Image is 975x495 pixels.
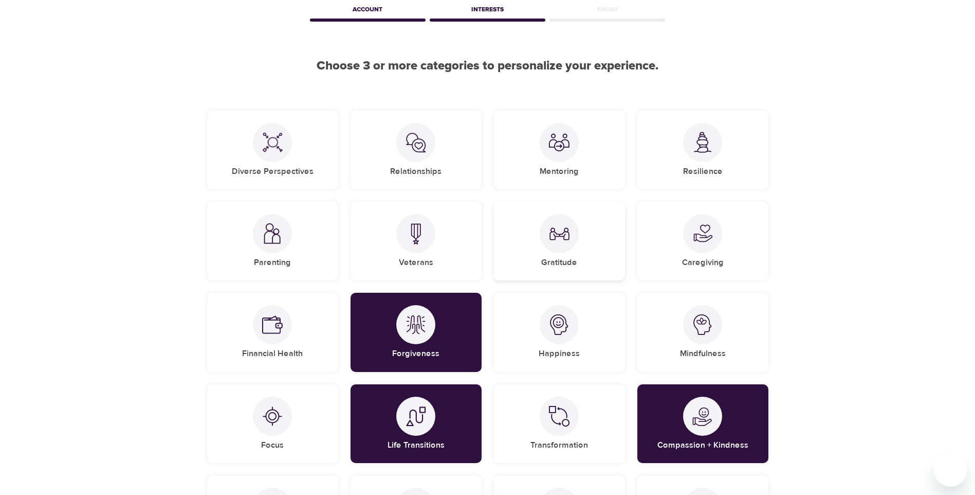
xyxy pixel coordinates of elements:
[207,202,338,280] div: ParentingParenting
[637,384,768,463] div: Compassion + KindnessCompassion + Kindness
[262,223,283,244] img: Parenting
[406,314,426,335] img: Forgiveness
[637,202,768,280] div: CaregivingCaregiving
[540,166,579,177] h5: Mentoring
[494,293,625,372] div: HappinessHappiness
[680,348,726,359] h5: Mindfulness
[262,314,283,335] img: Financial Health
[207,59,768,74] h2: Choose 3 or more categories to personalize your experience.
[494,111,625,189] div: MentoringMentoring
[207,111,338,189] div: Diverse PerspectivesDiverse Perspectives
[549,406,569,427] img: Transformation
[541,257,577,268] h5: Gratitude
[392,348,439,359] h5: Forgiveness
[207,293,338,372] div: Financial HealthFinancial Health
[406,223,426,244] img: Veterans
[692,406,713,427] img: Compassion + Kindness
[254,257,291,268] h5: Parenting
[390,166,441,177] h5: Relationships
[682,257,724,268] h5: Caregiving
[351,202,482,280] div: VeteransVeterans
[262,132,283,153] img: Diverse Perspectives
[351,384,482,463] div: Life TransitionsLife Transitions
[494,384,625,463] div: TransformationTransformation
[549,314,569,335] img: Happiness
[657,440,748,451] h5: Compassion + Kindness
[351,111,482,189] div: RelationshipsRelationships
[351,293,482,372] div: ForgivenessForgiveness
[692,132,713,153] img: Resilience
[549,223,569,244] img: Gratitude
[406,132,426,153] img: Relationships
[934,454,967,487] iframe: Button to launch messaging window
[232,166,314,177] h5: Diverse Perspectives
[692,314,713,335] img: Mindfulness
[406,406,426,427] img: Life Transitions
[399,257,433,268] h5: Veterans
[494,202,625,280] div: GratitudeGratitude
[637,293,768,372] div: MindfulnessMindfulness
[637,111,768,189] div: ResilienceResilience
[683,166,723,177] h5: Resilience
[549,132,569,153] img: Mentoring
[261,440,284,451] h5: Focus
[539,348,580,359] h5: Happiness
[242,348,303,359] h5: Financial Health
[692,223,713,244] img: Caregiving
[530,440,588,451] h5: Transformation
[207,384,338,463] div: FocusFocus
[262,406,283,427] img: Focus
[388,440,445,451] h5: Life Transitions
